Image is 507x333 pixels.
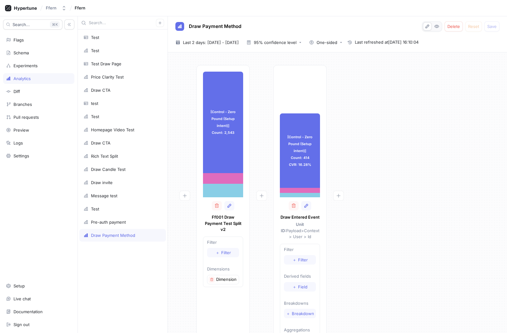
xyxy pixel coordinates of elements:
button: ＋Filter [207,248,239,257]
div: Ffern [46,5,56,11]
button: Search...K [3,19,62,30]
p: Payload > Context > User > Id [280,221,320,240]
span: Filter [298,258,308,262]
span: Breakdown [292,312,314,315]
div: Message test [91,193,117,198]
div: Branches [13,102,32,107]
div: Draw Candle Test [91,167,125,172]
span: Field [298,285,307,289]
a: Documentation [3,306,74,317]
div: Test [91,48,99,53]
button: ＋Breakdown [284,309,316,318]
span: ＋ [286,312,290,315]
div: Preview [13,128,29,133]
p: Derived fields [284,273,316,280]
button: 95% confidence level [244,38,304,47]
div: Flags [13,37,24,42]
span: Last 2 days: [DATE] - [DATE] [183,39,239,46]
div: Draw CTA [91,140,110,145]
button: Delete [445,21,463,31]
p: Dimension 1 [216,276,237,283]
span: ＋ [292,258,296,262]
div: Price Clarity Test [91,74,124,79]
p: Filter [207,239,239,246]
button: ＋Filter [284,255,316,265]
div: Pull requests [13,115,39,120]
span: Reset [468,25,479,28]
div: Experiments [13,63,38,68]
button: ＋Field [284,282,316,292]
div: [Control - Zero Pound (Setup intent)] Count: 414 CVR: 16.28% [280,113,320,188]
span: ＋ [216,251,220,254]
div: Rich Text Split [91,154,118,159]
div: Documentation [13,309,43,314]
span: Search... [13,23,30,26]
span: Save [487,25,497,28]
input: Search... [89,20,156,26]
div: Pre-auth payment [91,220,126,225]
div: K [50,21,60,28]
span: Draw Payment Method [189,24,241,29]
button: Reset [465,21,482,31]
div: Schema [13,50,29,55]
div: Diff [13,89,20,94]
div: One-sided [317,41,337,45]
div: test [91,101,98,106]
div: Test [91,114,99,119]
div: Analytics [13,76,31,81]
strong: Unit ID: [281,222,304,233]
div: Test [91,206,99,211]
p: Breakdowns [284,300,316,307]
div: [Control - Zero Pound (Setup intent)] Count: 2,543 [203,72,243,173]
span: Last refreshed at [DATE] 16:10:04 [355,39,419,46]
div: Test [91,35,99,40]
div: Draw Payment Method [91,233,135,238]
button: Ffern [43,3,69,13]
p: Dimensions [207,266,239,272]
div: Setup [13,283,25,288]
button: Save [484,21,499,31]
div: Draw CTA [91,88,110,93]
div: Logs [13,140,23,145]
div: Draw invite [91,180,113,185]
button: One-sided [307,38,345,47]
span: ＋ [292,285,296,289]
p: Filter [284,247,316,253]
div: Live chat [13,296,31,301]
div: Settings [13,153,29,158]
div: Sign out [13,322,29,327]
p: Draw Entered Event [280,214,320,221]
span: Filter [221,251,231,254]
span: Delete [447,25,460,28]
div: Test Draw Page [91,61,121,66]
p: Ff001 Draw Payment Test Split v2 [203,214,243,233]
span: Ffern [75,6,85,10]
div: Homepage Video Test [91,127,134,132]
div: 95% confidence level [254,41,296,45]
